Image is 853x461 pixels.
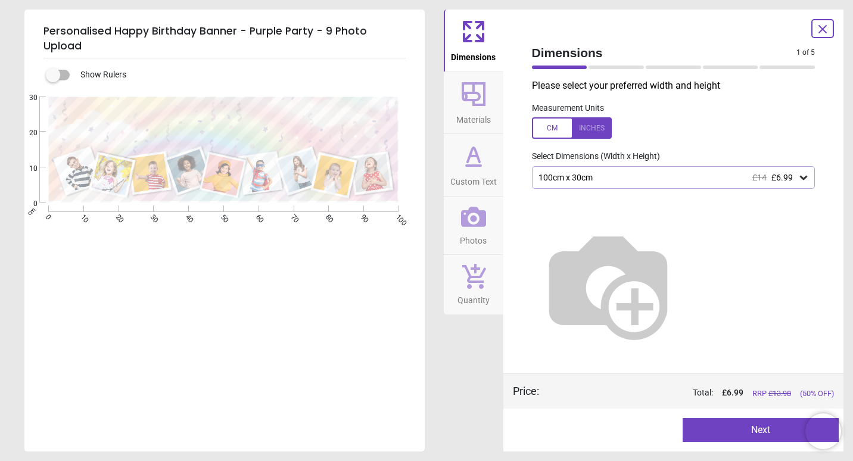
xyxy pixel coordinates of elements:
label: Measurement Units [532,102,604,114]
button: Custom Text [444,134,503,196]
span: 10 [15,164,38,174]
span: 30 [15,93,38,103]
span: Materials [456,108,491,126]
span: Dimensions [532,44,797,61]
span: £6.99 [771,173,793,182]
button: Materials [444,72,503,134]
span: £ 13.98 [768,389,791,398]
span: 0 [15,199,38,209]
span: £ [722,387,743,399]
span: 20 [15,128,38,138]
span: (50% OFF) [800,388,834,399]
button: Next [683,418,839,442]
span: 1 of 5 [796,48,815,58]
p: Please select your preferred width and height [532,79,825,92]
span: 6.99 [727,388,743,397]
label: Select Dimensions (Width x Height) [522,151,660,163]
button: Quantity [444,255,503,314]
span: £14 [752,173,767,182]
span: RRP [752,388,791,399]
div: 100cm x 30cm [537,173,798,183]
span: Photos [460,229,487,247]
span: Custom Text [450,170,497,188]
span: Dimensions [451,46,496,64]
button: Dimensions [444,10,503,71]
div: Show Rulers [53,68,425,82]
span: Quantity [457,289,490,307]
img: Helper for size comparison [532,208,684,360]
h5: Personalised Happy Birthday Banner - Purple Party - 9 Photo Upload [43,19,406,58]
div: Price : [513,384,539,398]
iframe: Brevo live chat [805,413,841,449]
div: Total: [557,387,835,399]
button: Photos [444,197,503,255]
